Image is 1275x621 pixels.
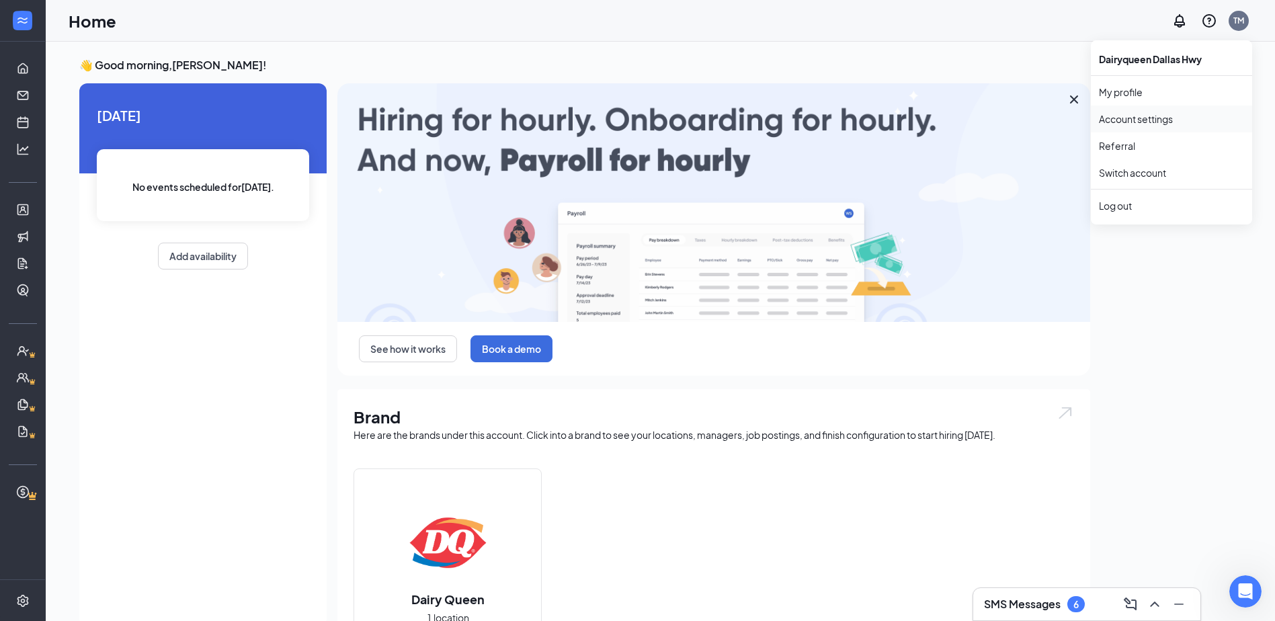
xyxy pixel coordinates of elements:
button: ChevronUp [1144,593,1165,615]
svg: Analysis [16,142,30,156]
div: Dairyqueen Dallas Hwy [1091,46,1252,73]
a: Referral [1099,139,1244,153]
div: Log out [1099,199,1244,212]
span: No events scheduled for [DATE] . [132,179,274,194]
svg: ComposeMessage [1122,596,1139,612]
button: ComposeMessage [1120,593,1141,615]
h3: SMS Messages [984,597,1061,612]
div: TM [1233,15,1244,26]
button: Book a demo [470,335,552,362]
svg: WorkstreamLogo [15,13,29,27]
h1: Home [69,9,116,32]
img: Dairy Queen [405,499,491,585]
span: [DATE] [97,105,309,126]
h3: 👋 Good morning, [PERSON_NAME] ! [79,58,1090,73]
svg: Minimize [1171,596,1187,612]
div: Here are the brands under this account. Click into a brand to see your locations, managers, job p... [354,428,1074,442]
h2: Dairy Queen [398,591,498,608]
img: open.6027fd2a22e1237b5b06.svg [1057,405,1074,421]
iframe: Intercom live chat [1229,575,1262,608]
button: Add availability [158,243,248,270]
svg: ChevronUp [1147,596,1163,612]
a: Switch account [1099,167,1166,179]
button: See how it works [359,335,457,362]
svg: Cross [1066,91,1082,108]
a: Account settings [1099,112,1244,126]
svg: Notifications [1171,13,1188,29]
svg: Settings [16,594,30,608]
img: payroll-large.gif [337,83,1090,322]
h1: Brand [354,405,1074,428]
div: 6 [1073,599,1079,610]
a: My profile [1099,85,1244,99]
button: Minimize [1168,593,1190,615]
svg: QuestionInfo [1201,13,1217,29]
